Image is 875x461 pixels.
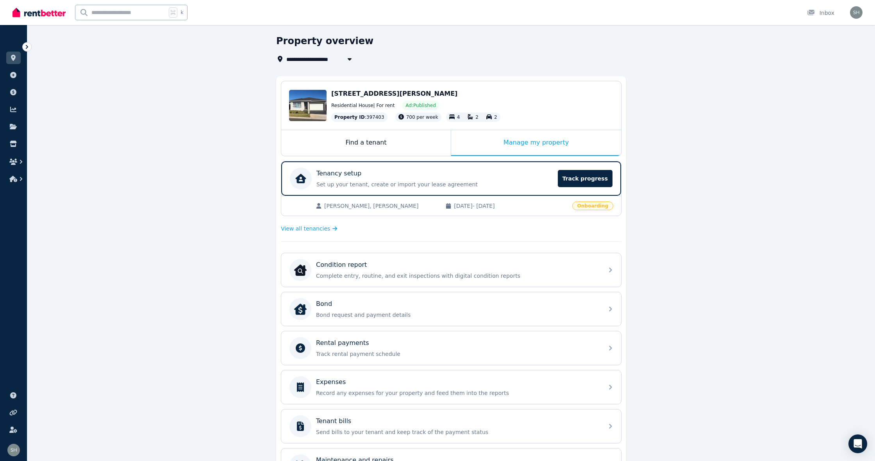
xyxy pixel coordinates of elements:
[294,264,307,276] img: Condition report
[281,370,621,404] a: ExpensesRecord any expenses for your property and feed them into the reports
[334,114,365,120] span: Property ID
[807,9,834,17] div: Inbox
[316,377,346,387] p: Expenses
[451,130,621,156] div: Manage my property
[457,114,460,120] span: 4
[316,350,599,358] p: Track rental payment schedule
[281,130,451,156] div: Find a tenant
[331,102,395,109] span: Residential House | For rent
[276,35,373,47] h1: Property overview
[558,170,612,187] span: Track progress
[324,202,437,210] span: [PERSON_NAME], [PERSON_NAME]
[475,114,479,120] span: 2
[281,292,621,326] a: BondBondBond request and payment details
[572,202,613,210] span: Onboarding
[281,253,621,287] a: Condition reportCondition reportComplete entry, routine, and exit inspections with digital condit...
[281,225,330,232] span: View all tenancies
[331,113,387,122] div: : 397403
[180,9,183,16] span: k
[316,180,553,188] p: Set up your tenant, create or import your lease agreement
[316,311,599,319] p: Bond request and payment details
[331,90,457,97] span: [STREET_ADDRESS][PERSON_NAME]
[281,331,621,365] a: Rental paymentsTrack rental payment schedule
[281,409,621,443] a: Tenant billsSend bills to your tenant and keep track of the payment status
[316,169,361,178] p: Tenancy setup
[281,161,621,196] a: Tenancy setupSet up your tenant, create or import your lease agreementTrack progress
[7,444,20,456] img: YI WANG
[316,416,351,426] p: Tenant bills
[294,303,307,315] img: Bond
[316,272,599,280] p: Complete entry, routine, and exit inspections with digital condition reports
[12,7,66,18] img: RentBetter
[316,389,599,397] p: Record any expenses for your property and feed them into the reports
[281,225,337,232] a: View all tenancies
[316,260,367,270] p: Condition report
[405,102,436,109] span: Ad: Published
[494,114,497,120] span: 2
[848,434,867,453] div: Open Intercom Messenger
[316,338,369,348] p: Rental payments
[316,299,332,309] p: Bond
[850,6,862,19] img: YI WANG
[316,428,599,436] p: Send bills to your tenant and keep track of the payment status
[406,114,438,120] span: 700 per week
[454,202,567,210] span: [DATE] - [DATE]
